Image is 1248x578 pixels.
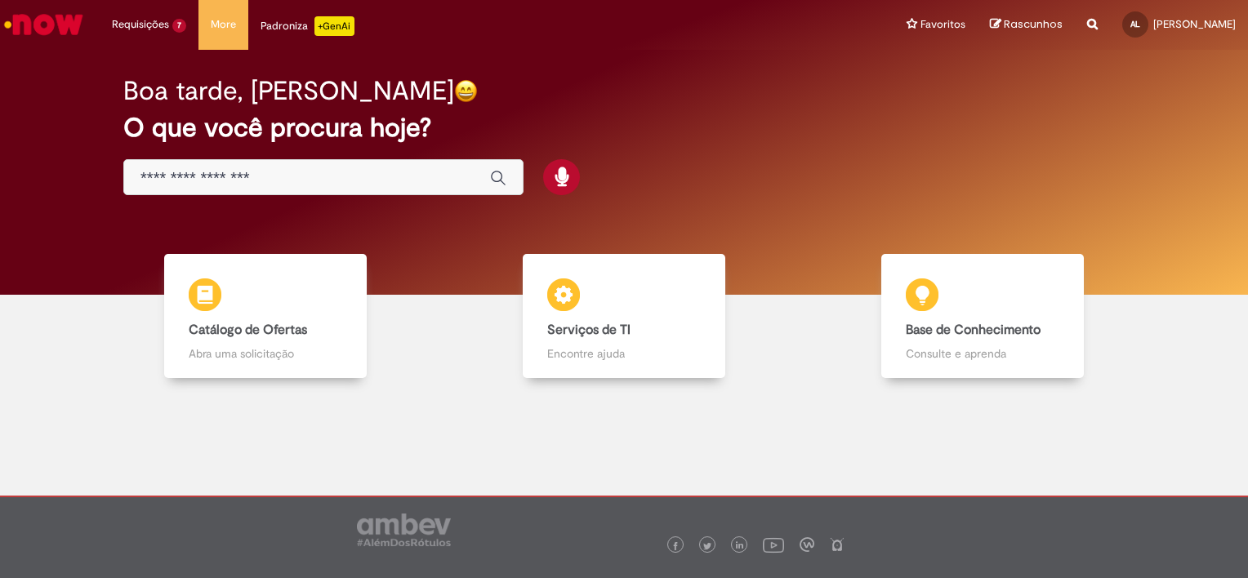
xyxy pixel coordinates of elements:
a: Catálogo de Ofertas Abra uma solicitação [86,254,444,379]
img: logo_footer_twitter.png [703,542,711,550]
span: 7 [172,19,186,33]
img: logo_footer_linkedin.png [736,541,744,551]
span: Favoritos [920,16,965,33]
p: Consulte e aprenda [906,345,1059,362]
b: Base de Conhecimento [906,322,1041,338]
img: happy-face.png [454,79,478,103]
span: [PERSON_NAME] [1153,17,1236,31]
span: Rascunhos [1004,16,1063,32]
span: More [211,16,236,33]
h2: O que você procura hoje? [123,113,1125,142]
a: Serviços de TI Encontre ajuda [444,254,803,379]
img: logo_footer_ambev_rotulo_gray.png [357,514,451,546]
a: Base de Conhecimento Consulte e aprenda [804,254,1162,379]
img: ServiceNow [2,8,86,41]
span: Requisições [112,16,169,33]
img: logo_footer_naosei.png [830,537,845,552]
h2: Boa tarde, [PERSON_NAME] [123,77,454,105]
b: Catálogo de Ofertas [189,322,307,338]
img: logo_footer_workplace.png [800,537,814,552]
img: logo_footer_youtube.png [763,534,784,555]
b: Serviços de TI [547,322,631,338]
img: logo_footer_facebook.png [671,542,680,550]
p: Encontre ajuda [547,345,701,362]
p: Abra uma solicitação [189,345,342,362]
div: Padroniza [261,16,354,36]
span: AL [1130,19,1140,29]
p: +GenAi [314,16,354,36]
a: Rascunhos [990,17,1063,33]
